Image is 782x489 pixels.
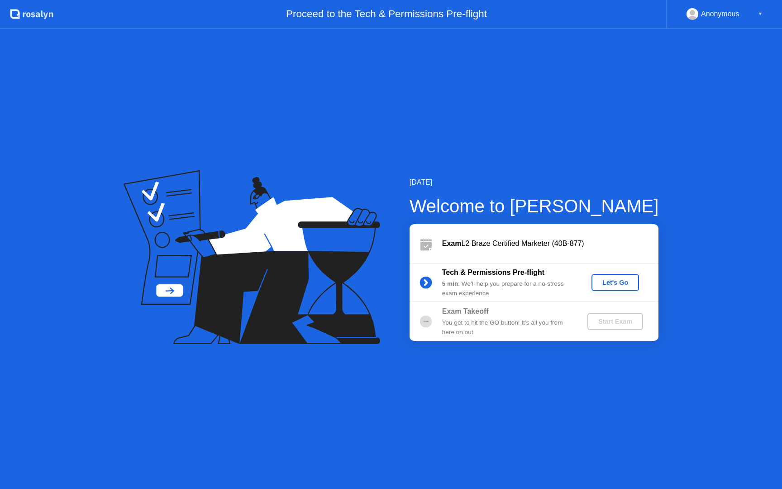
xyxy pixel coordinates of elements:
[442,279,572,298] div: : We’ll help you prepare for a no-stress exam experience
[591,274,639,291] button: Let's Go
[442,280,458,287] b: 5 min
[587,313,643,330] button: Start Exam
[442,240,462,247] b: Exam
[442,318,572,337] div: You get to hit the GO button! It’s all you from here on out
[591,318,639,325] div: Start Exam
[442,268,544,276] b: Tech & Permissions Pre-flight
[410,192,659,220] div: Welcome to [PERSON_NAME]
[758,8,763,20] div: ▼
[701,8,739,20] div: Anonymous
[442,238,658,249] div: L2 Braze Certified Marketer (40B-877)
[410,177,659,188] div: [DATE]
[595,279,635,286] div: Let's Go
[442,307,489,315] b: Exam Takeoff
